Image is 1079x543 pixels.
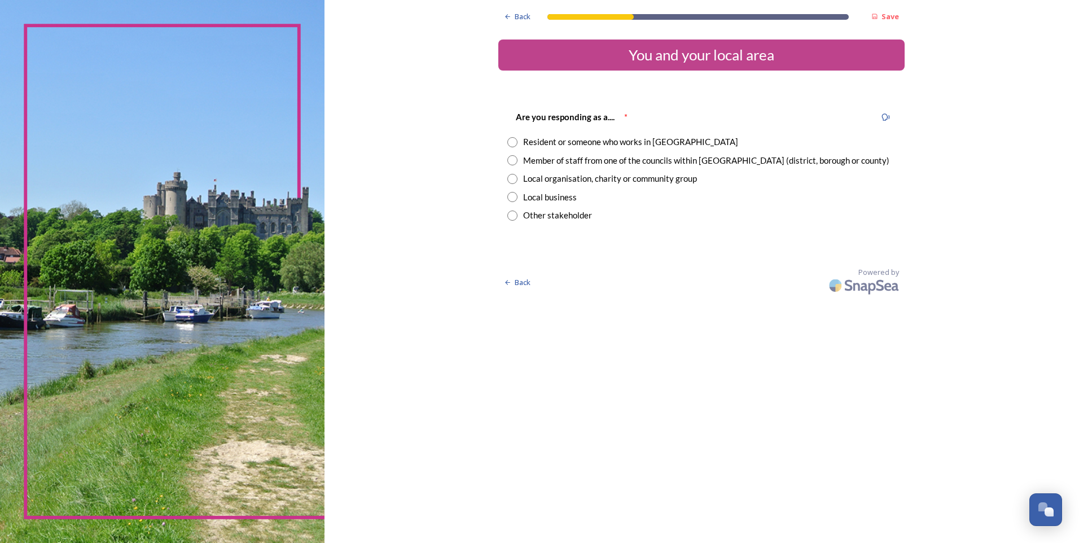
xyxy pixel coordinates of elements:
[516,112,615,122] strong: Are you responding as a....
[503,44,900,66] div: You and your local area
[858,267,899,278] span: Powered by
[515,11,530,22] span: Back
[523,191,577,204] div: Local business
[523,135,738,148] div: Resident or someone who works in [GEOGRAPHIC_DATA]
[1029,493,1062,526] button: Open Chat
[523,172,697,185] div: Local organisation, charity or community group
[881,11,899,21] strong: Save
[523,209,592,222] div: Other stakeholder
[515,277,530,288] span: Back
[826,272,905,299] img: SnapSea Logo
[523,154,889,167] div: Member of staff from one of the councils within [GEOGRAPHIC_DATA] (district, borough or county)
